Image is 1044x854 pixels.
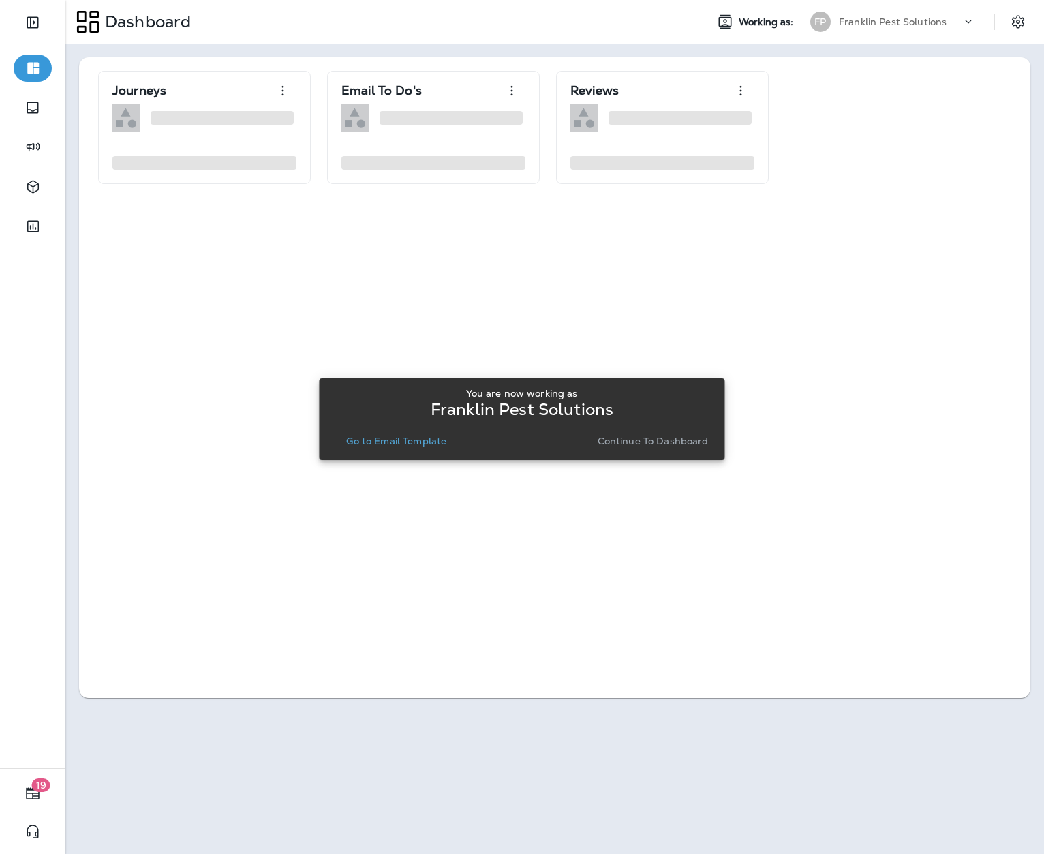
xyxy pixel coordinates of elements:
p: Franklin Pest Solutions [839,16,947,27]
button: Expand Sidebar [14,9,52,36]
span: Working as: [739,16,797,28]
p: You are now working as [466,388,577,399]
p: Franklin Pest Solutions [431,404,613,415]
button: Settings [1006,10,1030,34]
p: Journeys [112,84,166,97]
button: Continue to Dashboard [592,431,714,451]
p: Go to Email Template [346,436,446,446]
button: Go to Email Template [341,431,452,451]
p: Dashboard [99,12,191,32]
button: 19 [14,780,52,807]
p: Continue to Dashboard [598,436,709,446]
div: FP [810,12,831,32]
span: 19 [32,778,50,792]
